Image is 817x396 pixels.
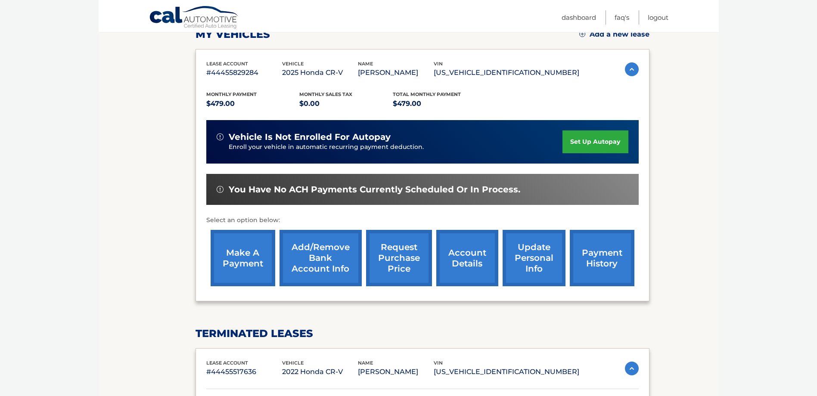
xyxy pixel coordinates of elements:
a: Logout [648,10,668,25]
h2: terminated leases [196,327,649,340]
span: lease account [206,61,248,67]
p: [PERSON_NAME] [358,67,434,79]
p: [US_VEHICLE_IDENTIFICATION_NUMBER] [434,366,579,378]
a: account details [436,230,498,286]
span: vehicle [282,360,304,366]
a: update personal info [503,230,565,286]
img: alert-white.svg [217,133,224,140]
span: vin [434,360,443,366]
p: #44455517636 [206,366,282,378]
a: Add a new lease [579,30,649,39]
a: Add/Remove bank account info [280,230,362,286]
span: vehicle is not enrolled for autopay [229,132,391,142]
span: vehicle [282,61,304,67]
img: alert-white.svg [217,186,224,193]
a: Cal Automotive [149,6,239,31]
p: $479.00 [393,98,486,110]
img: accordion-active.svg [625,62,639,76]
a: request purchase price [366,230,432,286]
p: 2022 Honda CR-V [282,366,358,378]
p: [PERSON_NAME] [358,366,434,378]
p: Enroll your vehicle in automatic recurring payment deduction. [229,142,563,152]
span: Monthly Payment [206,91,257,97]
a: payment history [570,230,634,286]
span: name [358,61,373,67]
span: You have no ACH payments currently scheduled or in process. [229,184,520,195]
img: accordion-active.svg [625,362,639,375]
span: name [358,360,373,366]
span: vin [434,61,443,67]
p: $479.00 [206,98,300,110]
p: Select an option below: [206,215,639,226]
p: $0.00 [299,98,393,110]
a: Dashboard [562,10,596,25]
img: add.svg [579,31,585,37]
p: 2025 Honda CR-V [282,67,358,79]
p: [US_VEHICLE_IDENTIFICATION_NUMBER] [434,67,579,79]
a: make a payment [211,230,275,286]
span: lease account [206,360,248,366]
span: Total Monthly Payment [393,91,461,97]
a: FAQ's [615,10,629,25]
span: Monthly sales Tax [299,91,352,97]
a: set up autopay [562,130,628,153]
h2: my vehicles [196,28,270,41]
p: #44455829284 [206,67,282,79]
